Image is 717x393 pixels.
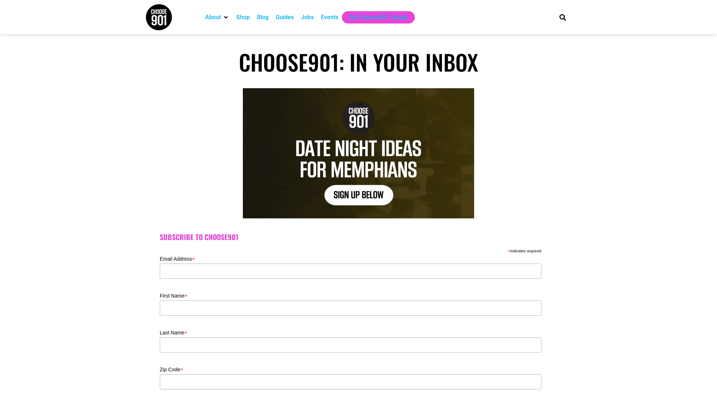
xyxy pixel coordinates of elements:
label: Last Name [160,328,541,336]
a: Guides [276,13,294,22]
h1: Choose901: In Your Inbox [145,49,572,75]
label: Email Address [160,254,541,262]
a: Blog [257,13,269,22]
a: Events [321,13,338,22]
a: Jobs [301,13,314,22]
a: Shop [236,13,250,22]
h2: Subscribe to Choose901 [160,233,557,242]
div: About [202,11,233,24]
nav: Main nav [202,11,547,24]
label: Zip Code [160,364,541,373]
div: indicates required [160,247,541,254]
label: First Name [160,291,541,299]
a: Get Choose901 Emails [349,13,408,22]
img: Text graphic with "Choose 901" logo. Reads: "7 Things to Do in Memphis This Week. Sign Up Below."... [243,88,474,218]
a: About [205,13,221,22]
div: Search [557,11,569,23]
